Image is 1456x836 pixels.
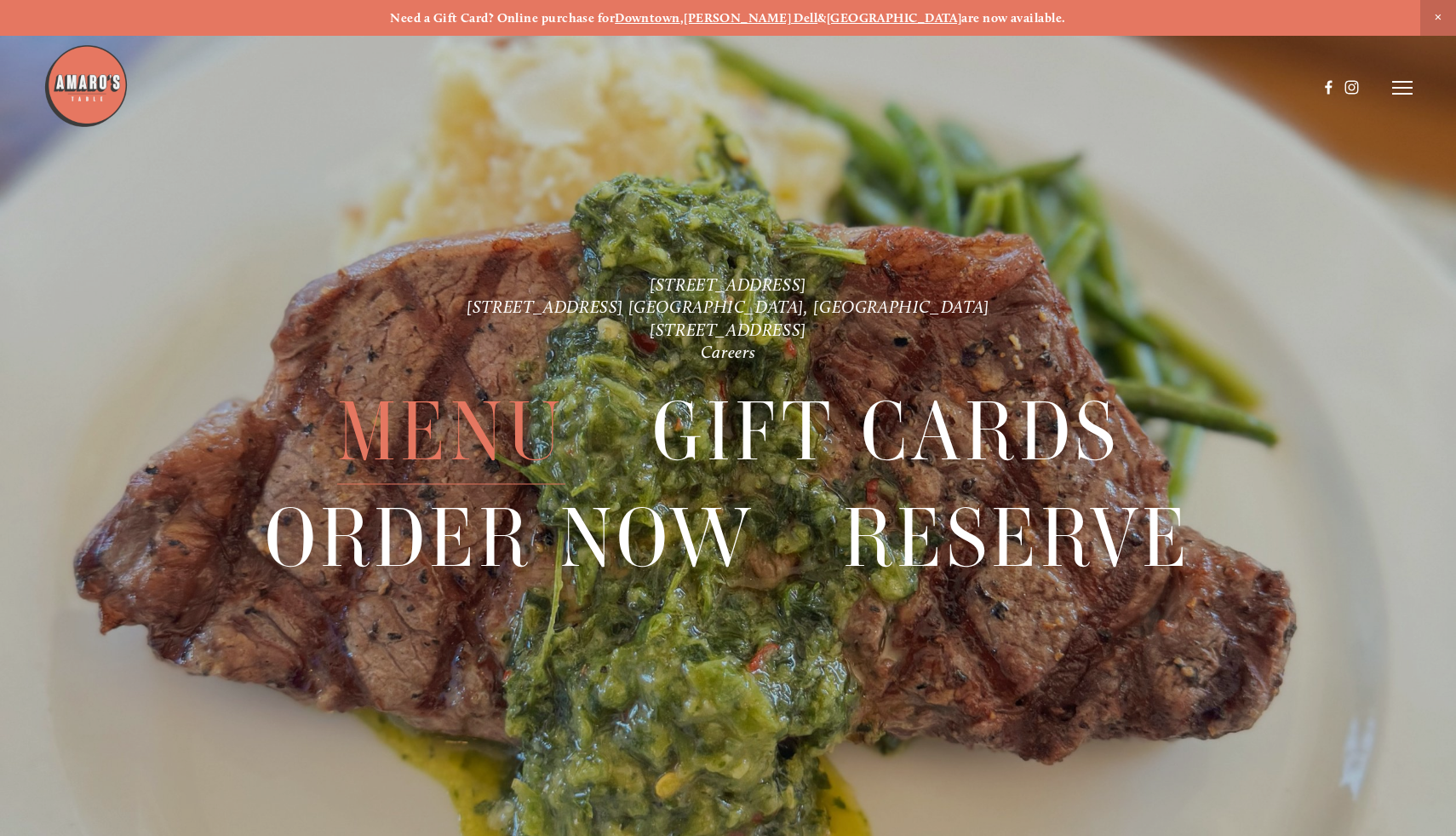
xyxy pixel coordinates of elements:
[650,274,806,294] a: [STREET_ADDRESS]
[650,319,806,339] a: [STREET_ADDRESS]
[827,10,962,26] a: [GEOGRAPHIC_DATA]
[265,486,755,591] a: Order Now
[961,10,1065,26] strong: are now available.
[337,379,565,485] span: Menu
[43,43,129,129] img: Amaro's Table
[652,379,1119,485] span: Gift Cards
[701,342,755,362] a: Careers
[843,486,1192,591] a: Reserve
[684,10,817,26] a: [PERSON_NAME] Dell
[680,10,684,26] strong: ,
[652,379,1119,484] a: Gift Cards
[817,10,826,26] strong: &
[337,379,565,484] a: Menu
[467,297,989,317] a: [STREET_ADDRESS] [GEOGRAPHIC_DATA], [GEOGRAPHIC_DATA]
[390,10,615,26] strong: Need a Gift Card? Online purchase for
[615,10,680,26] a: Downtown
